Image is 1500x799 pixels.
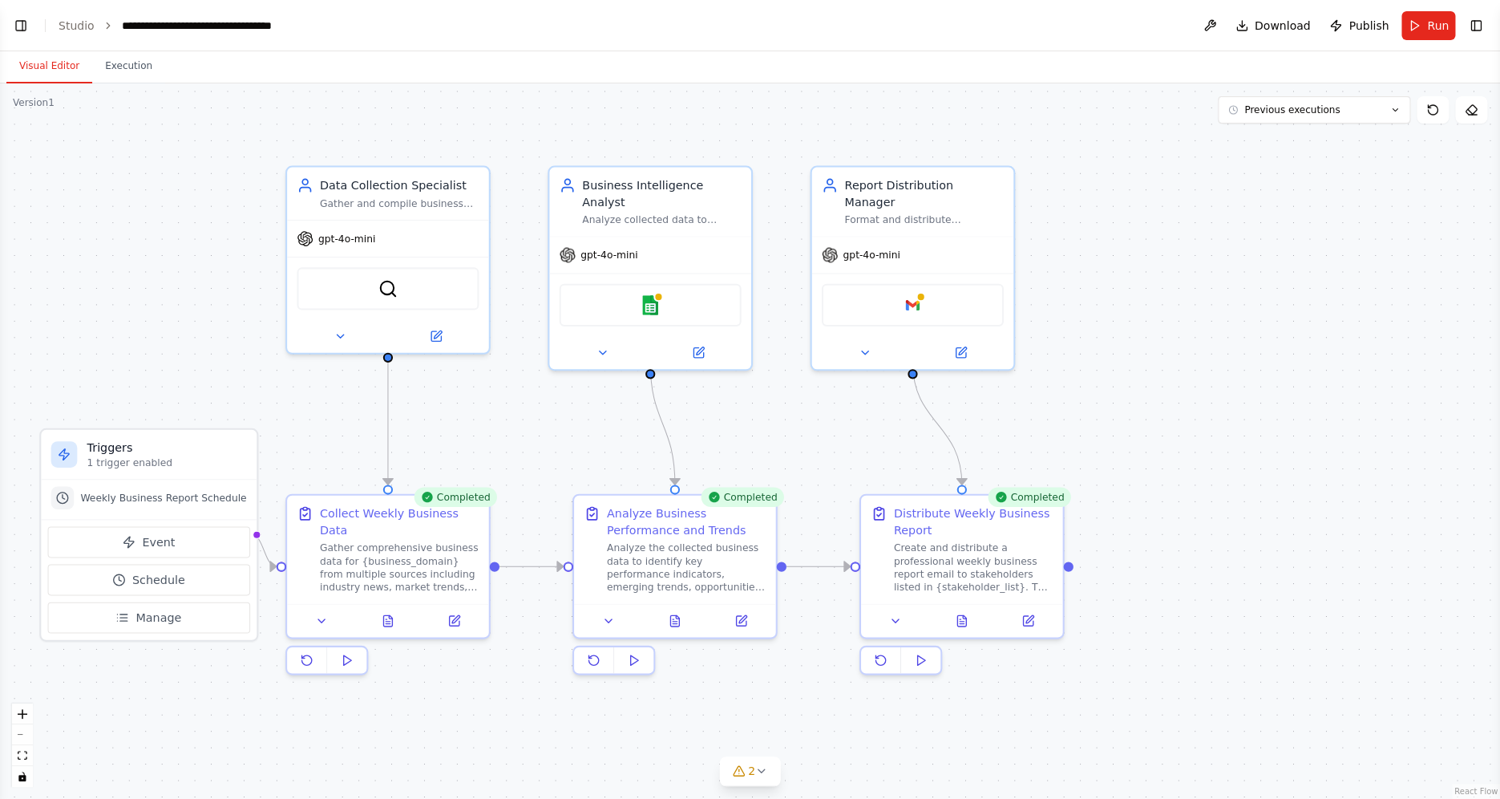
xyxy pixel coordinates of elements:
[903,295,923,315] img: Google gmail
[285,493,491,681] div: CompletedCollect Weekly Business DataGather comprehensive business data for {business_domain} fro...
[48,602,250,633] button: Manage
[378,279,398,299] img: SerperDevTool
[390,326,483,347] button: Open in side panel
[927,611,997,631] button: View output
[354,611,423,631] button: View output
[12,745,33,766] button: fit view
[1454,787,1498,796] a: React Flow attribution
[713,611,769,631] button: Open in side panel
[748,763,755,779] span: 2
[607,505,766,538] div: Analyze Business Performance and Trends
[1348,18,1389,34] span: Publish
[59,19,95,32] a: Studio
[642,363,683,485] g: Edge from b8244ace-b6a5-4694-8c50-ac73f19fb7f7 to d1e083dd-c745-4762-ae02-05b8be354e8a
[87,440,247,456] h3: Triggers
[6,50,92,83] button: Visual Editor
[48,564,250,595] button: Schedule
[87,456,247,468] p: 1 trigger enabled
[12,724,33,745] button: zoom out
[320,197,479,209] div: Gather and compile business data from multiple sources including web research, spreadsheets, and ...
[499,558,564,574] g: Edge from 85637343-4220-4983-891b-72684ffd46ba to d1e083dd-c745-4762-ae02-05b8be354e8a
[380,363,396,485] g: Edge from 43026bde-3499-4db3-96f8-7ccb5ede72a6 to 85637343-4220-4983-891b-72684ffd46ba
[320,541,479,594] div: Gather comprehensive business data for {business_domain} from multiple sources including industry...
[252,526,277,574] g: Edge from triggers to 85637343-4220-4983-891b-72684ffd46ba
[1323,11,1395,40] button: Publish
[844,177,1003,210] div: Report Distribution Manager
[320,177,479,193] div: Data Collection Specialist
[859,493,1065,681] div: CompletedDistribute Weekly Business ReportCreate and distribute a professional weekly business re...
[132,572,185,588] span: Schedule
[12,704,33,724] button: zoom in
[572,493,778,681] div: CompletedAnalyze Business Performance and TrendsAnalyze the collected business data to identify k...
[285,165,491,354] div: Data Collection SpecialistGather and compile business data from multiple sources including web re...
[582,177,741,210] div: Business Intelligence Analyst
[1000,611,1056,631] button: Open in side panel
[810,165,1015,371] div: Report Distribution ManagerFormat and distribute comprehensive weekly business reports to {stakeh...
[1229,11,1317,40] button: Download
[1401,11,1455,40] button: Run
[39,428,258,642] div: Triggers1 trigger enabledWeekly Business Report ScheduleEventScheduleManage
[719,756,781,786] button: 2
[844,213,1003,226] div: Format and distribute comprehensive weekly business reports to {stakeholder_list} via email, ensu...
[1244,103,1340,116] span: Previous executions
[641,295,661,315] img: Google sheets
[843,249,900,262] span: gpt-4o-mini
[1465,14,1487,37] button: Show right sidebar
[1218,96,1410,124] button: Previous executions
[904,363,970,485] g: Edge from 3776f24a-8dec-4495-93ab-829e1dc08e4a to 97909467-13dc-484e-9d17-2366f5687c54
[426,611,482,631] button: Open in side panel
[1255,18,1311,34] span: Download
[320,505,479,538] div: Collect Weekly Business Data
[580,249,637,262] span: gpt-4o-mini
[640,611,710,631] button: View output
[59,18,302,34] nav: breadcrumb
[914,343,1007,363] button: Open in side panel
[135,610,181,626] span: Manage
[652,343,745,363] button: Open in side panel
[12,766,33,787] button: toggle interactivity
[701,487,784,507] div: Completed
[414,487,497,507] div: Completed
[894,505,1053,538] div: Distribute Weekly Business Report
[582,213,741,226] div: Analyze collected data to identify key metrics, trends, and insights for {business_domain}, creat...
[318,232,375,245] span: gpt-4o-mini
[786,558,851,574] g: Edge from d1e083dd-c745-4762-ae02-05b8be354e8a to 97909467-13dc-484e-9d17-2366f5687c54
[988,487,1071,507] div: Completed
[80,491,246,504] span: Weekly Business Report Schedule
[1427,18,1449,34] span: Run
[607,541,766,594] div: Analyze the collected business data to identify key performance indicators, emerging trends, oppo...
[548,165,753,371] div: Business Intelligence AnalystAnalyze collected data to identify key metrics, trends, and insights...
[894,541,1053,594] div: Create and distribute a professional weekly business report email to stakeholders listed in {stak...
[12,704,33,787] div: React Flow controls
[92,50,165,83] button: Execution
[142,534,175,550] span: Event
[48,526,250,558] button: Event
[10,14,32,37] button: Show left sidebar
[13,96,55,109] div: Version 1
